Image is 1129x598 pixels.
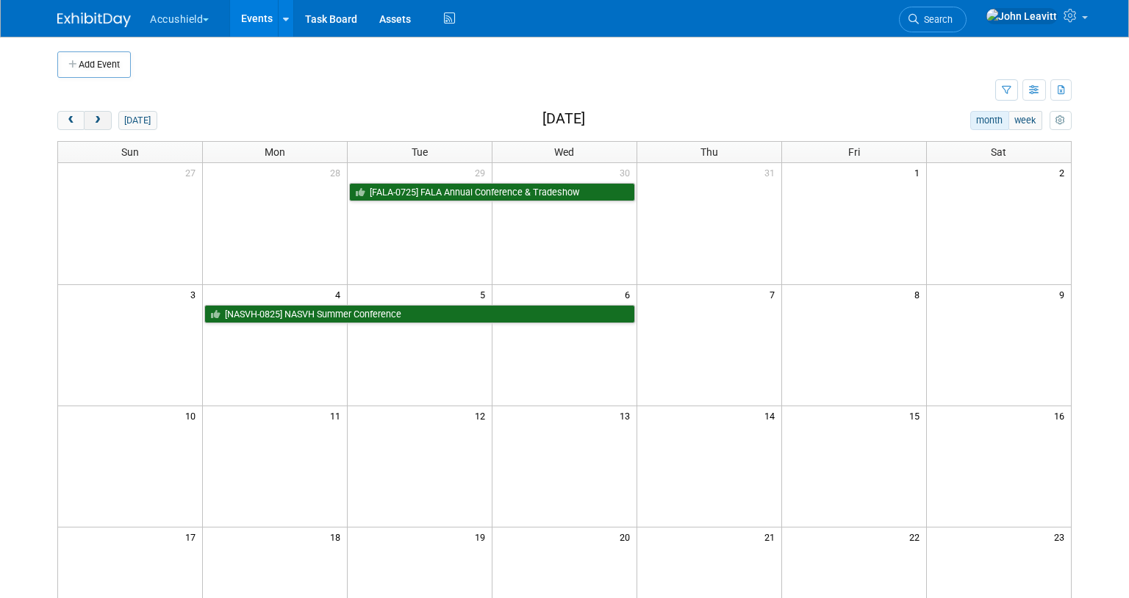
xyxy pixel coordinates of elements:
[329,527,347,546] span: 18
[473,163,492,181] span: 29
[265,146,285,158] span: Mon
[189,285,202,303] span: 3
[991,146,1006,158] span: Sat
[121,146,139,158] span: Sun
[184,163,202,181] span: 27
[57,111,85,130] button: prev
[919,14,953,25] span: Search
[618,527,637,546] span: 20
[554,146,574,158] span: Wed
[763,406,781,425] span: 14
[57,12,131,27] img: ExhibitDay
[479,285,492,303] span: 5
[768,285,781,303] span: 7
[700,146,718,158] span: Thu
[1058,285,1071,303] span: 9
[970,111,1009,130] button: month
[1053,527,1071,546] span: 23
[763,163,781,181] span: 31
[204,305,635,324] a: [NASVH-0825] NASVH Summer Conference
[986,8,1058,24] img: John Leavitt
[913,163,926,181] span: 1
[542,111,585,127] h2: [DATE]
[618,406,637,425] span: 13
[329,163,347,181] span: 28
[1050,111,1072,130] button: myCustomButton
[349,183,635,202] a: [FALA-0725] FALA Annual Conference & Tradeshow
[329,406,347,425] span: 11
[1053,406,1071,425] span: 16
[473,527,492,546] span: 19
[334,285,347,303] span: 4
[57,51,131,78] button: Add Event
[913,285,926,303] span: 8
[763,527,781,546] span: 21
[184,406,202,425] span: 10
[184,527,202,546] span: 17
[618,163,637,181] span: 30
[84,111,111,130] button: next
[848,146,860,158] span: Fri
[1008,111,1042,130] button: week
[623,285,637,303] span: 6
[908,527,926,546] span: 22
[473,406,492,425] span: 12
[1058,163,1071,181] span: 2
[908,406,926,425] span: 15
[412,146,428,158] span: Tue
[899,7,967,32] a: Search
[118,111,157,130] button: [DATE]
[1055,116,1065,126] i: Personalize Calendar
